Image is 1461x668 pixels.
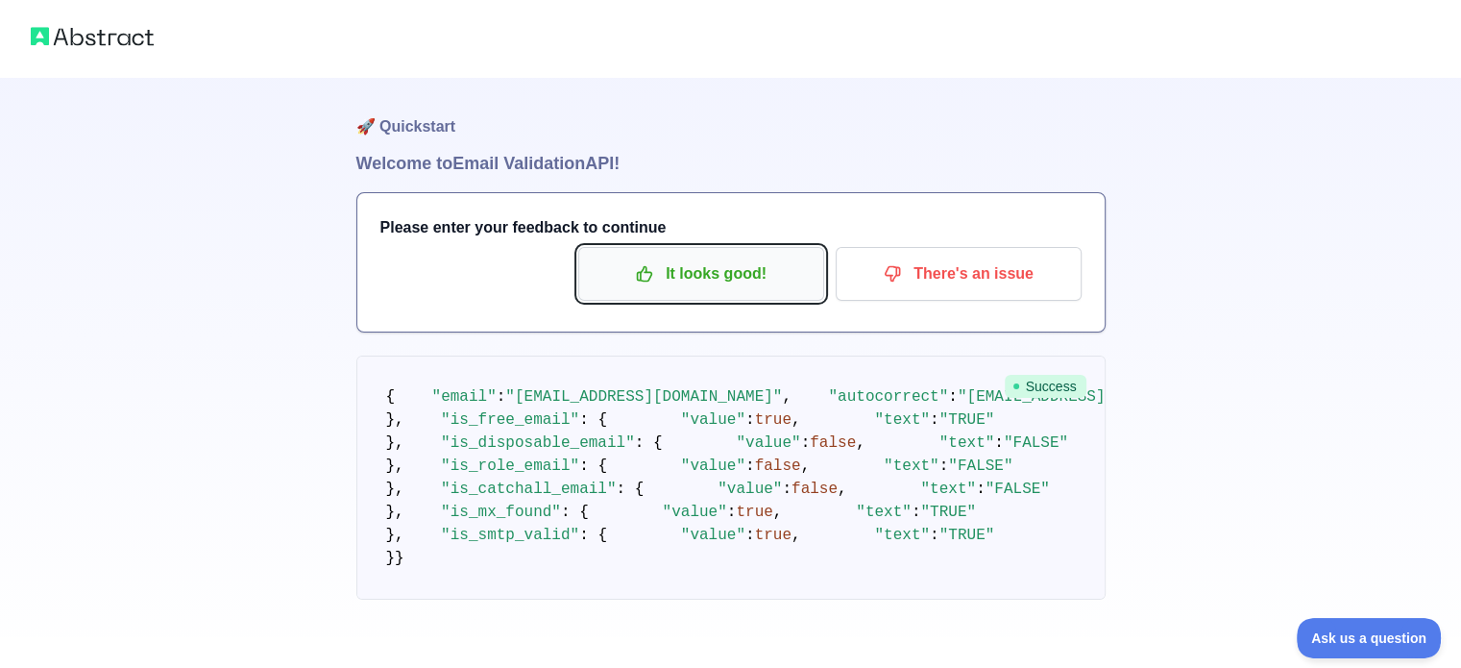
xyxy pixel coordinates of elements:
span: "value" [718,481,782,498]
span: "is_disposable_email" [441,434,635,452]
span: false [791,481,838,498]
span: : [994,434,1004,452]
span: : [745,458,755,475]
span: "FALSE" [986,481,1050,498]
span: "is_free_email" [441,411,579,429]
span: : [497,388,506,406]
span: "[EMAIL_ADDRESS][DOMAIN_NAME]" [958,388,1234,406]
span: , [791,411,801,429]
span: true [755,411,791,429]
span: true [755,527,791,544]
span: : [745,527,755,544]
span: , [856,434,865,452]
span: : [930,411,939,429]
span: "value" [736,434,800,452]
span: , [791,527,801,544]
span: : { [579,458,607,475]
span: : [801,434,811,452]
span: "text" [856,504,912,521]
span: true [736,504,772,521]
span: "FALSE" [948,458,1012,475]
button: There's an issue [836,247,1082,301]
span: "text" [874,527,930,544]
span: , [773,504,783,521]
span: { [386,388,396,406]
p: There's an issue [850,258,1067,290]
span: : { [579,411,607,429]
img: Abstract logo [31,23,154,50]
span: , [782,388,791,406]
span: "FALSE" [1004,434,1068,452]
span: "autocorrect" [828,388,948,406]
span: "is_mx_found" [441,504,561,521]
span: false [810,434,856,452]
span: "is_catchall_email" [441,481,616,498]
span: , [838,481,847,498]
h3: Please enter your feedback to continue [380,216,1082,239]
span: "text" [920,481,976,498]
span: "value" [681,458,745,475]
span: : [745,411,755,429]
span: "TRUE" [939,411,995,429]
span: "text" [884,458,939,475]
span: false [755,458,801,475]
span: "is_smtp_valid" [441,527,579,544]
h1: Welcome to Email Validation API! [356,150,1106,177]
span: , [801,458,811,475]
span: "text" [939,434,995,452]
span: : [976,481,986,498]
p: It looks good! [593,258,810,290]
span: : [727,504,737,521]
span: : [939,458,949,475]
span: "TRUE" [939,527,995,544]
span: "text" [874,411,930,429]
span: Success [1005,375,1086,398]
span: : { [561,504,589,521]
span: : [912,504,921,521]
span: "value" [681,527,745,544]
span: : [948,388,958,406]
span: : [782,481,791,498]
h1: 🚀 Quickstart [356,77,1106,150]
span: "TRUE" [920,504,976,521]
span: : [930,527,939,544]
span: : { [617,481,645,498]
span: "value" [681,411,745,429]
span: "[EMAIL_ADDRESS][DOMAIN_NAME]" [505,388,782,406]
span: "is_role_email" [441,458,579,475]
button: It looks good! [578,247,824,301]
span: "value" [663,504,727,521]
span: "email" [432,388,497,406]
span: : { [579,527,607,544]
span: : { [635,434,663,452]
iframe: Toggle Customer Support [1297,618,1442,658]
